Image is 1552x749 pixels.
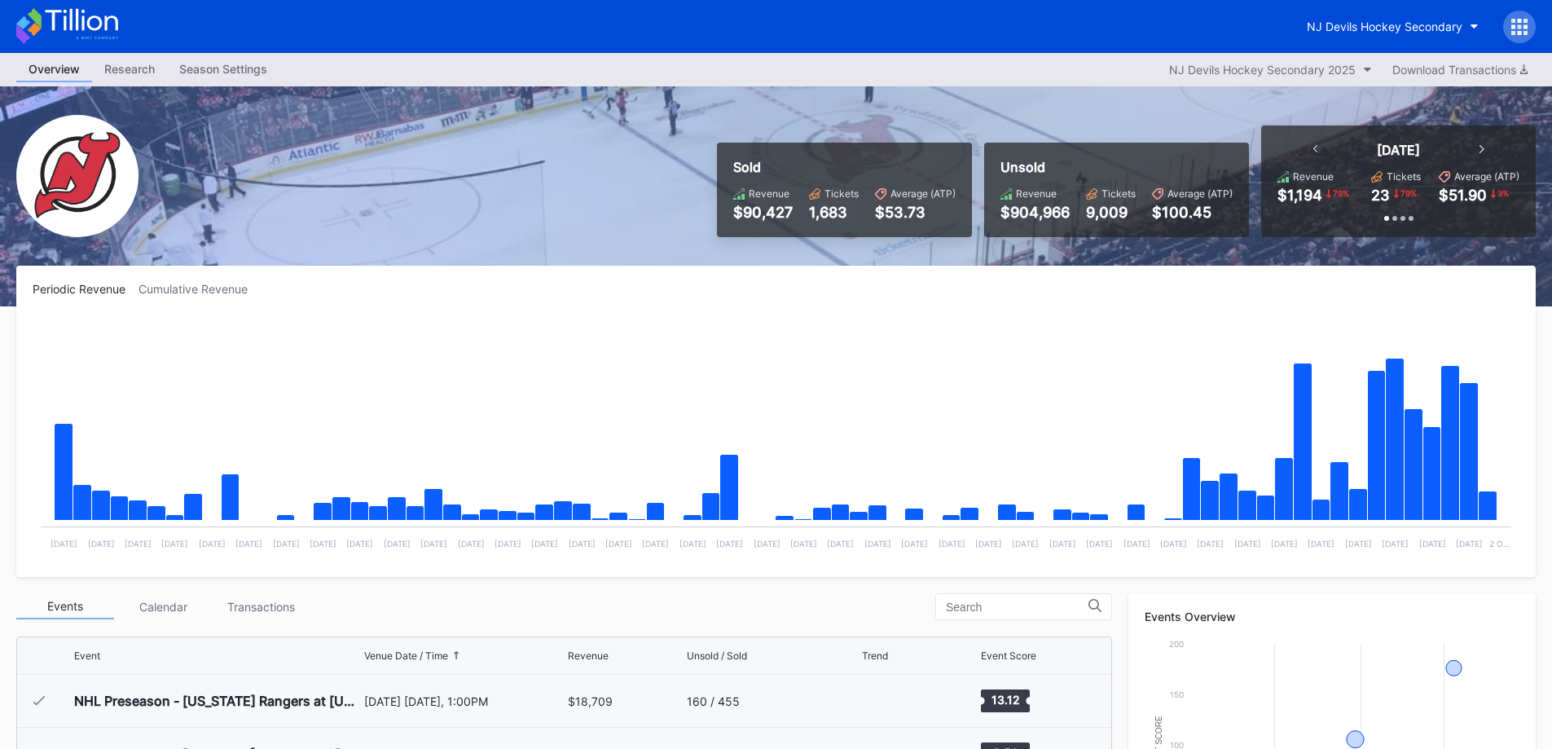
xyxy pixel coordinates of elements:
[568,650,609,662] div: Revenue
[1496,187,1510,200] div: 3 %
[458,539,485,549] text: [DATE]
[310,539,336,549] text: [DATE]
[1123,539,1150,549] text: [DATE]
[1345,539,1372,549] text: [DATE]
[1145,610,1519,623] div: Events Overview
[733,159,956,175] div: Sold
[1387,170,1421,183] div: Tickets
[1399,187,1418,200] div: 79 %
[1271,539,1298,549] text: [DATE]
[605,539,632,549] text: [DATE]
[384,539,411,549] text: [DATE]
[679,539,706,549] text: [DATE]
[1377,142,1420,158] div: [DATE]
[1392,63,1528,77] div: Download Transactions
[114,594,212,619] div: Calendar
[1308,539,1334,549] text: [DATE]
[1170,690,1184,699] text: 150
[939,539,965,549] text: [DATE]
[754,539,780,549] text: [DATE]
[1086,539,1113,549] text: [DATE]
[687,650,747,662] div: Unsold / Sold
[364,650,448,662] div: Venue Date / Time
[875,204,956,221] div: $53.73
[890,187,956,200] div: Average (ATP)
[364,694,565,708] div: [DATE] [DATE], 1:00PM
[790,539,817,549] text: [DATE]
[16,594,114,619] div: Events
[167,57,279,81] div: Season Settings
[1277,187,1322,204] div: $1,194
[92,57,167,81] div: Research
[1295,11,1491,42] button: NJ Devils Hockey Secondary
[1419,539,1446,549] text: [DATE]
[199,539,226,549] text: [DATE]
[16,115,138,237] img: NJ_Devils_Hockey_Secondary.png
[568,694,613,708] div: $18,709
[733,204,793,221] div: $90,427
[1489,539,1510,549] text: 2 O…
[1371,187,1390,204] div: 23
[495,539,521,549] text: [DATE]
[33,316,1519,561] svg: Chart title
[346,539,373,549] text: [DATE]
[864,539,891,549] text: [DATE]
[1000,204,1070,221] div: $904,966
[862,681,911,721] svg: Chart title
[125,539,152,549] text: [DATE]
[33,282,138,296] div: Periodic Revenue
[946,601,1088,614] input: Search
[981,650,1036,662] div: Event Score
[420,539,447,549] text: [DATE]
[991,693,1019,707] text: 13.12
[862,650,888,662] div: Trend
[51,539,77,549] text: [DATE]
[809,204,859,221] div: 1,683
[88,539,115,549] text: [DATE]
[1016,187,1057,200] div: Revenue
[74,650,100,662] div: Event
[824,187,859,200] div: Tickets
[1000,159,1233,175] div: Unsold
[138,282,261,296] div: Cumulative Revenue
[1101,187,1136,200] div: Tickets
[1049,539,1076,549] text: [DATE]
[531,539,558,549] text: [DATE]
[1012,539,1039,549] text: [DATE]
[1152,204,1233,221] div: $100.45
[642,539,669,549] text: [DATE]
[569,539,596,549] text: [DATE]
[975,539,1002,549] text: [DATE]
[1456,539,1483,549] text: [DATE]
[74,693,360,709] div: NHL Preseason - [US_STATE] Rangers at [US_STATE] Devils
[1454,170,1519,183] div: Average (ATP)
[16,57,92,82] a: Overview
[1086,204,1136,221] div: 9,009
[161,539,188,549] text: [DATE]
[1439,187,1487,204] div: $51.90
[1197,539,1224,549] text: [DATE]
[212,594,310,619] div: Transactions
[716,539,743,549] text: [DATE]
[167,57,279,82] a: Season Settings
[1160,539,1187,549] text: [DATE]
[1382,539,1409,549] text: [DATE]
[827,539,854,549] text: [DATE]
[749,187,789,200] div: Revenue
[1161,59,1380,81] button: NJ Devils Hockey Secondary 2025
[92,57,167,82] a: Research
[273,539,300,549] text: [DATE]
[1167,187,1233,200] div: Average (ATP)
[901,539,928,549] text: [DATE]
[1331,187,1351,200] div: 79 %
[687,694,740,708] div: 160 / 455
[1234,539,1261,549] text: [DATE]
[1293,170,1334,183] div: Revenue
[235,539,262,549] text: [DATE]
[1384,59,1536,81] button: Download Transactions
[1169,63,1356,77] div: NJ Devils Hockey Secondary 2025
[1169,639,1184,649] text: 200
[1307,20,1462,33] div: NJ Devils Hockey Secondary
